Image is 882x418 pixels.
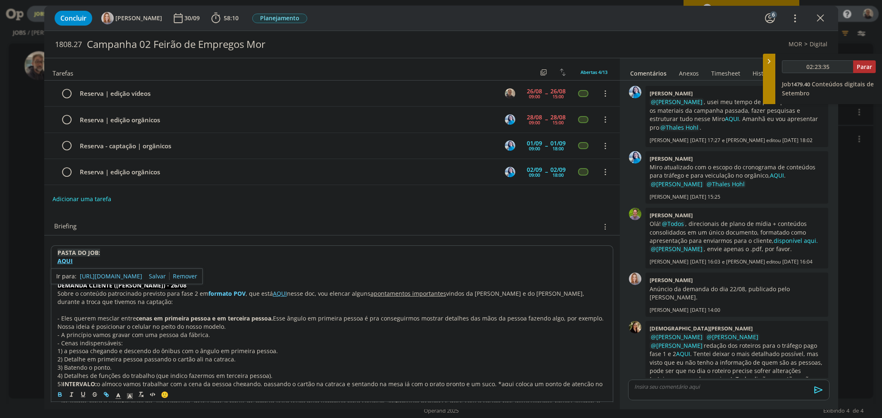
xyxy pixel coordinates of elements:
span: 58:10 [224,14,239,22]
a: Histórico [752,66,777,78]
p: 3) Batendo o ponto. [57,363,607,372]
div: Anexos [679,69,699,78]
button: E [504,113,516,126]
span: e [PERSON_NAME] editou [722,258,781,266]
p: - A princípio vamos gravar com uma pessoa da fábrica. [57,331,607,339]
button: E [504,166,516,178]
a: AQUI [273,290,287,297]
a: AQUI [676,350,690,358]
span: @[PERSON_NAME] [651,180,703,188]
strong: cenas em primeira pessoa e em terceira pessoa. [136,314,273,322]
p: - Cenas indispensáveis: [57,339,607,347]
strong: PASTA DO JOB: [57,249,100,256]
span: @[PERSON_NAME] [651,245,703,253]
span: @Todos [662,220,684,228]
img: T [629,208,641,220]
p: Miro atualizado com o escopo do cronograma de conteúdos para tráfego e para veiculação no orgânic... [650,163,824,180]
p: [PERSON_NAME] [650,306,688,314]
img: E [505,114,515,125]
a: MOR [789,40,802,48]
span: @[PERSON_NAME] [651,98,703,106]
div: 09:00 [529,146,540,151]
a: Job1479.40Conteúdos digitais de Setembro [782,80,874,97]
span: Tarefas [53,67,73,77]
u: apontamentos importantes [370,290,446,297]
a: AQUI [57,257,73,265]
a: AQUI [770,171,784,179]
strong: formato POV [208,290,246,297]
div: 15:00 [552,120,564,125]
p: 4) Detalhes de funções do trabalho (que indico fazermos em terceira pessoa). [57,372,607,380]
b: [PERSON_NAME] [650,90,693,97]
div: Reserva - captação | orgânicos [76,141,497,151]
div: 09:00 [529,120,540,125]
p: redação dos roteiros para o tráfego pago fase 1 e 2 . Tentei deixar o mais detalhado possível, ma... [650,333,824,409]
span: Abertas 4/13 [581,69,607,75]
span: [DATE] 16:04 [782,258,813,266]
button: R [504,87,516,100]
span: @[PERSON_NAME] [707,333,758,341]
div: Campanha 02 Feirão de Empregos Mor [84,34,502,55]
div: 02/09 [527,167,542,173]
b: [DEMOGRAPHIC_DATA][PERSON_NAME] [650,325,753,332]
img: C [629,321,641,333]
a: disponível aqui. [774,237,818,245]
span: -- [545,169,547,175]
div: 02/09 [550,167,566,173]
img: E [505,140,515,151]
a: Timesheet [711,66,741,78]
div: 09:00 [529,94,540,99]
p: - Eles querem mesclar entre Esse ângulo em primeira pessoa é pra conseguirmos mostrar detalhes da... [57,314,607,331]
span: 1808.27 [55,40,82,49]
div: Reserva | edição orgânicos [76,167,497,177]
p: [PERSON_NAME] [650,137,688,144]
button: 6 [763,12,777,25]
a: Digital [810,40,827,48]
img: arrow-down-up.svg [560,69,566,76]
img: E [505,167,515,177]
button: Concluir [55,11,92,26]
p: Olá! , direcionais de plano de mídia + conteúdos consolidados em um único documento, formatado co... [650,220,824,254]
span: [DATE] 15:25 [690,193,720,201]
a: Comentários [630,66,667,78]
div: Reserva | edição vídeos [76,88,497,99]
div: 18:00 [552,173,564,177]
b: [PERSON_NAME] [650,211,693,219]
span: e [PERSON_NAME] editou [722,137,781,144]
b: [PERSON_NAME] [650,155,693,162]
span: @Thales Hohl [660,123,698,131]
div: 26/08 [527,88,542,94]
button: Adicionar uma tarefa [52,192,112,207]
div: 6 [770,11,777,18]
button: 🙂 [159,390,170,400]
span: Concluir [60,15,86,21]
span: Conteúdos digitais de Setembro [782,80,874,97]
span: @[PERSON_NAME] [651,342,703,349]
div: Reserva | edição orgânicos [76,115,497,125]
div: 09:00 [529,173,540,177]
strong: INTERVALO: [62,380,97,388]
span: [DATE] 14:00 [690,306,720,314]
img: E [629,151,641,164]
p: 2) Detalhe em primeira pessoa passando o cartão ali na catraca. [57,355,607,363]
span: @Thales Hohl [707,180,745,188]
div: 18:00 [552,146,564,151]
div: 26/08 [550,88,566,94]
span: @[PERSON_NAME] [651,333,703,341]
span: Briefing [54,221,76,232]
span: Cor do Texto [112,390,124,400]
img: A [101,12,114,24]
p: 5) o almoço vamos trabalhar com a cena da pessoa chegando, passando o cartão na catraca e sentand... [57,380,607,397]
div: dialog [44,6,838,409]
span: [DATE] 16:03 [690,258,720,266]
span: 🙂 [161,391,169,399]
div: 30/09 [184,15,201,21]
span: Cor de Fundo [124,390,136,400]
img: A [629,273,641,285]
p: [PERSON_NAME] [650,193,688,201]
span: [PERSON_NAME] [115,15,162,21]
span: -- [545,90,547,96]
img: E [629,86,641,98]
span: 1479.40 [791,81,810,88]
a: [URL][DOMAIN_NAME] [80,271,142,282]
